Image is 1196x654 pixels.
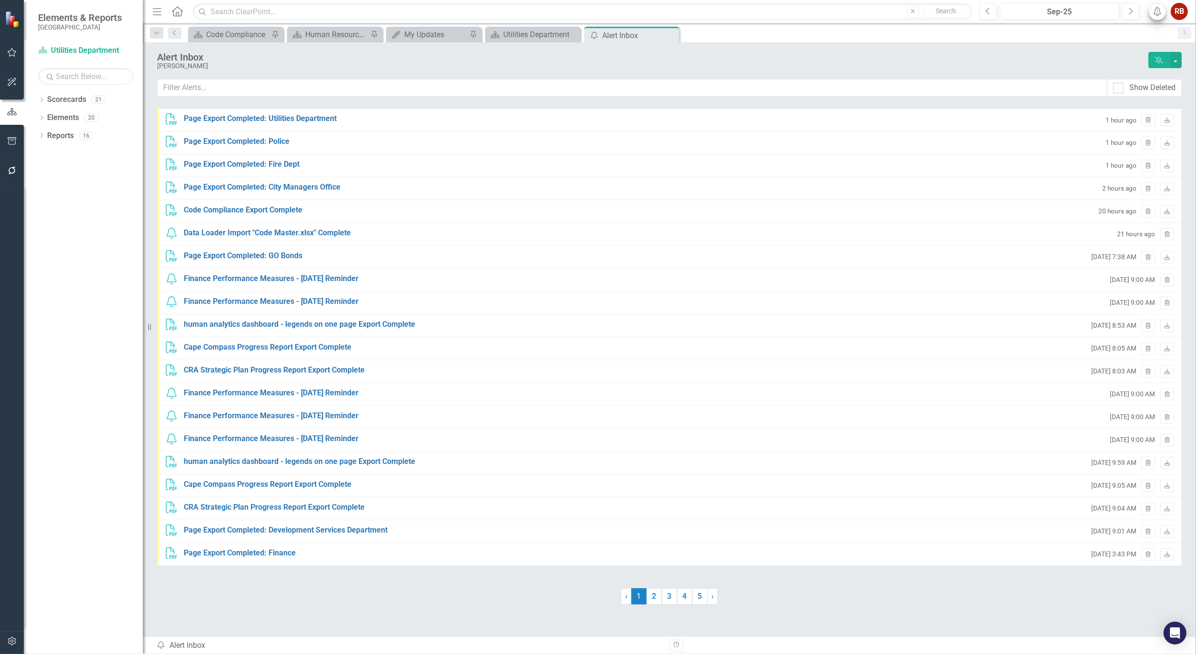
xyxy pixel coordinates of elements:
input: Search ClearPoint... [193,3,972,20]
a: My Updates [389,29,467,40]
small: 1 hour ago [1106,161,1136,170]
div: Sep-25 [1003,6,1116,18]
a: 5 [692,588,708,604]
small: 1 hour ago [1106,138,1136,147]
small: [DATE] 3:43 PM [1091,550,1136,559]
small: 20 hours ago [1098,207,1136,216]
div: Code Compliance Export Complete [184,205,302,216]
div: Finance Performance Measures - [DATE] Reminder [184,273,359,284]
div: Human Resources Analytics Dashboard [305,29,368,40]
button: Search [922,5,970,18]
small: [GEOGRAPHIC_DATA] [38,23,122,31]
div: Data Loader Import "Code Master.xlsx" Complete [184,228,351,239]
div: Alert Inbox [156,640,662,651]
div: Open Intercom Messenger [1164,622,1186,644]
button: RB [1171,3,1188,20]
small: [DATE] 9:00 AM [1110,435,1156,444]
div: Finance Performance Measures - [DATE] Reminder [184,388,359,399]
small: [DATE] 9:05 AM [1091,481,1136,490]
span: ‹ [625,592,628,601]
small: [DATE] 9:04 AM [1091,504,1136,513]
div: Finance Performance Measures - [DATE] Reminder [184,411,359,422]
div: Alert Inbox [602,30,677,41]
a: 4 [677,588,692,604]
div: Utilities Department [503,29,578,40]
input: Filter Alerts... [157,79,1107,97]
small: [DATE] 8:05 AM [1091,344,1136,353]
button: Sep-25 [1000,3,1119,20]
a: Utilities Department [38,45,133,56]
div: Page Export Completed: Development Services Department [184,525,388,536]
div: Page Export Completed: City Managers Office [184,182,340,193]
span: Elements & Reports [38,12,122,23]
div: human analytics dashboard - legends on one page Export Complete [184,456,415,467]
a: 3 [662,588,677,604]
span: 1 [631,588,647,604]
div: 21 [91,96,106,104]
div: Alert Inbox [157,52,1144,62]
small: [DATE] 9:00 AM [1110,390,1156,399]
a: Code Compliance [190,29,269,40]
small: [DATE] 9:00 AM [1110,298,1156,307]
div: CRA Strategic Plan Progress Report Export Complete [184,365,365,376]
span: Search [936,7,956,15]
div: Page Export Completed: GO Bonds [184,251,302,262]
small: 2 hours ago [1102,184,1136,193]
small: 21 hours ago [1117,230,1156,239]
div: Page Export Completed: Fire Dept [184,159,299,170]
div: human analytics dashboard - legends on one page Export Complete [184,319,415,330]
small: [DATE] 8:03 AM [1091,367,1136,376]
small: [DATE] 9:01 AM [1091,527,1136,536]
a: 2 [647,588,662,604]
div: Finance Performance Measures - [DATE] Reminder [184,296,359,307]
span: › [711,592,714,601]
a: Scorecards [47,94,86,105]
a: Reports [47,131,74,141]
small: [DATE] 9:00 AM [1110,413,1156,422]
a: Elements [47,112,79,123]
small: [DATE] 7:38 AM [1091,252,1136,262]
div: Code Compliance [206,29,269,40]
a: Human Resources Analytics Dashboard [289,29,368,40]
img: ClearPoint Strategy [5,11,21,28]
div: Cape Compass Progress Report Export Complete [184,342,351,353]
small: [DATE] 9:59 AM [1091,458,1136,467]
div: Page Export Completed: Utilities Department [184,113,337,124]
small: 1 hour ago [1106,116,1136,125]
small: [DATE] 9:00 AM [1110,275,1156,284]
div: 20 [84,114,99,122]
div: My Updates [404,29,467,40]
a: Utilities Department [488,29,578,40]
div: CRA Strategic Plan Progress Report Export Complete [184,502,365,513]
div: Cape Compass Progress Report Export Complete [184,479,351,490]
div: 16 [79,131,94,140]
div: Show Deleted [1129,82,1176,93]
div: Page Export Completed: Finance [184,548,296,559]
input: Search Below... [38,68,133,85]
small: [DATE] 8:53 AM [1091,321,1136,330]
div: Finance Performance Measures - [DATE] Reminder [184,433,359,444]
div: [PERSON_NAME] [157,62,1144,70]
div: Page Export Completed: Police [184,136,289,147]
